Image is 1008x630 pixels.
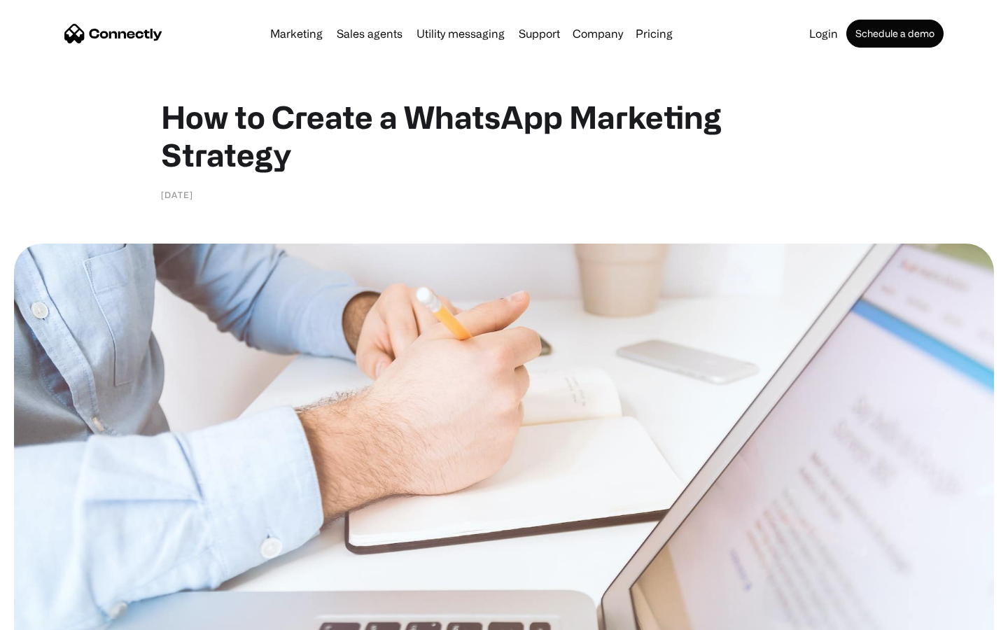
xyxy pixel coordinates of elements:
a: Sales agents [331,28,408,39]
div: [DATE] [161,188,193,202]
div: Company [573,24,623,43]
h1: How to Create a WhatsApp Marketing Strategy [161,98,847,174]
a: Marketing [265,28,328,39]
ul: Language list [28,605,84,625]
a: Support [513,28,566,39]
a: Pricing [630,28,678,39]
a: Utility messaging [411,28,510,39]
div: Company [568,24,627,43]
a: home [64,23,162,44]
a: Schedule a demo [846,20,944,48]
aside: Language selected: English [14,605,84,625]
a: Login [804,28,843,39]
